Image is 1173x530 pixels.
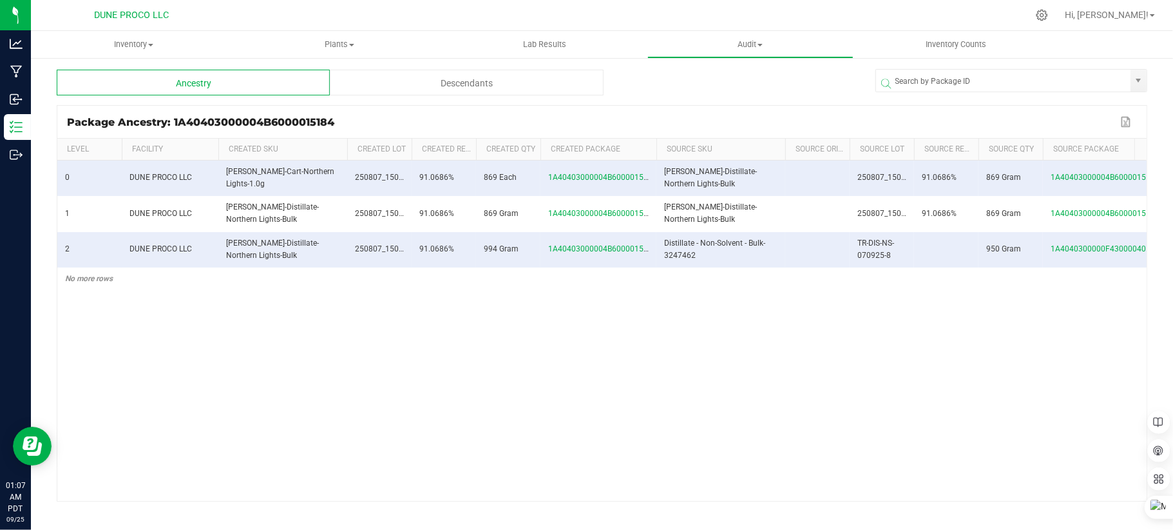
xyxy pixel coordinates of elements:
span: [PERSON_NAME]-Distillate-Northern Lights-Bulk [226,202,319,224]
th: Created Qty [476,139,540,161]
span: DUNE PROCO LLC [129,209,192,218]
span: Hi, [PERSON_NAME]! [1065,10,1149,20]
span: DUNE PROCO LLC [129,173,192,182]
th: Source SKU [656,139,785,161]
span: Distillate - Non-Solvent - Bulk-3247462 [664,239,765,260]
span: 250807_15039 [355,173,408,182]
p: 01:07 AM PDT [6,480,25,515]
input: Search by Package ID [876,70,1130,93]
span: 1A4040300000F43000040981 [1051,244,1159,253]
span: 869 Gram [484,209,519,218]
th: Source Origin Harvests [785,139,850,161]
th: Source Package [1043,139,1159,161]
span: 250807_15039 [857,209,910,218]
span: Lab Results [506,39,584,50]
span: 950 Gram [986,244,1021,253]
th: Source Qty [978,139,1043,161]
span: DUNE PROCO LLC [129,244,192,253]
span: 1A40403000004B6000015184 [548,173,657,182]
span: Plants [237,39,441,50]
a: Audit [647,31,853,58]
span: 1A40403000004B6000015039 [548,244,657,253]
span: No more rows [65,274,113,283]
th: Created SKU [218,139,347,161]
span: 1 [65,209,70,218]
span: 250807_15039 [857,173,910,182]
inline-svg: Outbound [10,148,23,161]
div: Package Ancestry: 1A40403000004B6000015184 [67,116,1118,128]
th: Source Ref Field [914,139,978,161]
span: [PERSON_NAME]-Distillate-Northern Lights-Bulk [226,239,319,260]
a: Inventory Counts [854,31,1059,58]
span: 91.0686% [922,209,957,218]
div: Ancestry [57,70,330,95]
span: TR-DIS-NS-070925-8 [857,239,894,260]
span: [PERSON_NAME]-Distillate-Northern Lights-Bulk [664,202,757,224]
span: 250807_15039 [355,244,408,253]
span: [PERSON_NAME]-Cart-Northern Lights-1.0g [226,167,334,188]
span: 1A40403000004B6000015183 [1051,173,1159,182]
th: Created Package [540,139,656,161]
inline-svg: Analytics [10,37,23,50]
span: Inventory Counts [908,39,1004,50]
th: Level [57,139,122,161]
span: 869 Gram [986,173,1021,182]
span: 1A40403000004B6000015183 [548,209,657,218]
span: 0 [65,173,70,182]
span: [PERSON_NAME]-Distillate-Northern Lights-Bulk [664,167,757,188]
p: 09/25 [6,515,25,524]
span: Audit [648,39,852,50]
th: Source Lot [850,139,914,161]
div: Manage settings [1034,9,1050,21]
inline-svg: Inbound [10,93,23,106]
span: 1A40403000004B6000015039 [1051,209,1159,218]
span: 91.0686% [922,173,957,182]
button: Export to Excel [1118,113,1137,130]
span: Inventory [31,39,236,50]
a: Plants [236,31,442,58]
span: 869 Each [484,173,517,182]
span: 91.0686% [419,244,454,253]
span: DUNE PROCO LLC [94,10,169,21]
iframe: Resource center [13,427,52,466]
a: Inventory [31,31,236,58]
span: 91.0686% [419,173,454,182]
span: 994 Gram [484,244,519,253]
inline-svg: Inventory [10,121,23,133]
div: Descendants [330,70,603,95]
a: Lab Results [442,31,647,58]
th: Created Ref Field [412,139,476,161]
th: Facility [122,139,218,161]
span: 2 [65,244,70,253]
inline-svg: Manufacturing [10,65,23,78]
span: 869 Gram [986,209,1021,218]
th: Created Lot [347,139,412,161]
span: 250807_15039 [355,209,408,218]
span: 91.0686% [419,209,454,218]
